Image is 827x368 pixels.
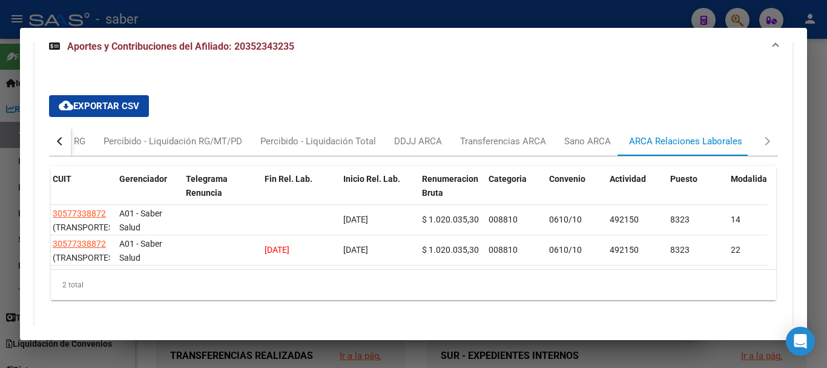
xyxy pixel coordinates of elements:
mat-icon: cloud_download [59,98,73,113]
span: Gerenciador [119,174,167,184]
div: Aportes y Contribuciones del Afiliado: 20352343235 [35,66,792,329]
span: 008810 [489,215,518,224]
span: 492150 [610,215,639,224]
span: A01 - Saber Salud [119,239,162,263]
span: Inicio Rel. Lab. [343,174,400,184]
span: Puesto [670,174,697,184]
div: Sano ARCA [564,135,611,148]
datatable-header-cell: Inicio Rel. Lab. [338,166,417,219]
span: CUIT [53,174,71,184]
datatable-header-cell: Actividad [605,166,665,219]
datatable-header-cell: Categoria [484,166,544,219]
span: Convenio [549,174,585,184]
div: Open Intercom Messenger [786,327,815,356]
div: Percibido - Liquidación Total [260,135,376,148]
span: Telegrama Renuncia [186,174,228,198]
span: 14 [731,215,740,224]
span: 008810 [489,245,518,255]
span: Modalidad [731,174,772,184]
span: [DATE] [343,215,368,224]
span: 30577338872 [53,239,106,249]
span: Categoria [489,174,527,184]
div: 2 total [51,270,776,300]
span: 0610/10 [549,245,582,255]
datatable-header-cell: Modalidad [726,166,786,219]
datatable-header-cell: Renumeracion Bruta [417,166,484,219]
span: 8323 [670,215,690,224]
span: Exportar CSV [59,101,139,112]
span: $ 1.020.035,30 [422,215,479,224]
span: [DATE] [265,245,289,255]
datatable-header-cell: Telegrama Renuncia [181,166,260,219]
div: Percibido - Liquidación RG/MT/PD [104,135,242,148]
span: Actividad [610,174,646,184]
span: Aportes y Contribuciones del Afiliado: 20352343235 [67,41,294,52]
div: Transferencias ARCA [460,135,546,148]
span: 22 [731,245,740,255]
span: 8323 [670,245,690,255]
span: 30577338872 [53,209,106,218]
span: Renumeracion Bruta [422,174,478,198]
datatable-header-cell: Gerenciador [114,166,181,219]
button: Exportar CSV [49,95,149,117]
div: DDJJ ARCA [394,135,442,148]
datatable-header-cell: CUIT [48,166,114,219]
span: [DATE] [343,245,368,255]
div: ARCA Relaciones Laborales [629,135,742,148]
mat-expansion-panel-header: Aportes y Contribuciones del Afiliado: 20352343235 [35,27,792,66]
datatable-header-cell: Fin Rel. Lab. [260,166,338,219]
span: (TRANSPORTES AUTOMOTORES PLUSMAR SA) [53,222,114,260]
datatable-header-cell: Convenio [544,166,605,219]
span: 492150 [610,245,639,255]
datatable-header-cell: Puesto [665,166,726,219]
span: A01 - Saber Salud [119,209,162,232]
span: Fin Rel. Lab. [265,174,312,184]
span: $ 1.020.035,30 [422,245,479,255]
span: 0610/10 [549,215,582,224]
span: (TRANSPORTES AUTOMOTORES PLUSMAR SA) [53,253,114,290]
